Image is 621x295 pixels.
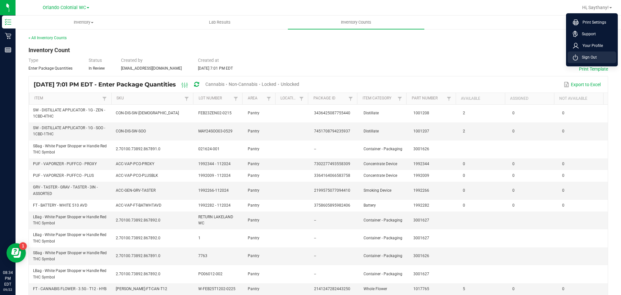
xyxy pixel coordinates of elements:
span: -- [314,254,316,258]
span: 1992344 - 112024 [198,162,231,166]
li: Sign Out [568,51,616,63]
span: LBag - White Paper Shopper w Handle Red THC Symbol [33,215,106,225]
span: 1992344 [413,162,429,166]
span: Container - Packaging [364,272,402,276]
span: W-FEB25T1202-0225 [198,287,235,291]
a: Filter [183,95,191,103]
a: Filter [232,95,240,103]
span: PUF - VAPORIZER - PUFFCO - PLUS [33,173,94,178]
span: Inventory Counts [332,19,380,25]
span: FT - BATTERY - WHITE 510 AVD [33,203,87,208]
a: Inventory Counts [288,16,424,29]
span: 2 [463,129,465,133]
span: 2 [463,111,465,115]
span: Container - Packaging [364,236,402,240]
a: Filter [101,95,108,103]
span: Whole Flower [364,287,387,291]
span: 1992266-112024 [198,188,229,193]
span: Pantry [248,129,259,133]
th: Assigned [505,93,554,105]
span: 3758605895982406 [314,203,350,208]
span: 021624-001 [198,147,220,151]
span: 0 [512,111,515,115]
span: 0 [512,129,515,133]
inline-svg: Reports [5,47,11,53]
span: ACC-VAP-PCO-PLUSBLK [116,173,158,178]
span: Pantry [248,173,259,178]
span: 2.70100.73892.867892.0 [116,236,160,240]
span: Pantry [248,254,259,258]
span: 3364164066583758 [314,173,350,178]
span: 3436425087755440 [314,111,350,115]
span: 5 [463,287,465,291]
span: Container - Packaging [364,254,402,258]
span: 1001207 [413,129,429,133]
span: Enter Package Quantities [28,66,72,71]
a: Support [573,31,614,37]
span: 3001626 [413,254,429,258]
span: 3001627 [413,236,429,240]
span: Pantry [248,287,259,291]
span: Smoking Device [364,188,391,193]
span: Non-Cannabis [229,82,257,87]
a: Package IdSortable [313,96,347,101]
iframe: Resource center [6,243,26,263]
span: Distillate [364,129,379,133]
span: Created by [121,58,143,63]
th: Available [456,93,505,105]
span: Inventory Count [28,47,70,53]
span: Inventory [16,19,151,25]
span: Concentrate Device [364,173,397,178]
span: CON-DIS-SW-[DEMOGRAPHIC_DATA] [116,111,179,115]
span: 2.70100.73892.867892.0 [116,272,160,276]
span: Pantry [248,162,259,166]
span: 0 [512,173,515,178]
span: 3001626 [413,147,429,151]
button: Print Template [579,66,608,72]
span: 1992009 - 112024 [198,173,231,178]
inline-svg: Retail [5,33,11,39]
span: Cannabis [205,82,224,87]
span: Support [578,31,596,37]
a: < All Inventory Counts [28,36,67,40]
a: Filter [347,95,354,103]
p: 08:34 PM EDT [3,270,13,287]
span: 1992009 [413,173,429,178]
span: Hi, Saythany! [582,5,609,10]
span: Pantry [248,236,259,240]
a: Filter [298,95,305,103]
span: 0 [463,173,465,178]
span: Locked [262,82,276,87]
span: Status [89,58,102,63]
span: 0 [512,188,515,193]
span: -- [314,236,316,240]
span: 0 [562,173,564,178]
span: Pantry [248,147,259,151]
a: AreaSortable [248,96,265,101]
span: ACC-VAP-FT-BATWHTAVD [116,203,161,208]
span: Created at [198,58,219,63]
a: LocationSortable [280,96,298,101]
span: -- [314,218,316,222]
span: SBag - White Paper Shopper w Handle Red THC Symbol [33,144,107,154]
span: Pantry [248,218,259,222]
span: 1992282 [413,203,429,208]
span: 0 [463,188,465,193]
span: PO06012-002 [198,272,223,276]
span: 2.70100.73892.867892.0 [116,218,160,222]
span: [PERSON_NAME]-FT-CAN-T12 [116,287,167,291]
span: FEB23ZEN02-0215 [198,111,232,115]
span: 7763 [198,254,207,258]
span: Sign Out [578,54,597,61]
span: 0 [562,203,564,208]
iframe: Resource center unread badge [19,242,27,250]
span: LBag - White Paper Shopper w Handle Red THC Symbol [33,233,106,243]
span: ACC-VAP-PCO-PROXY [116,162,154,166]
span: [EMAIL_ADDRESS][DOMAIN_NAME] [121,66,182,71]
span: PUF - VAPORIZER - PUFFCO - PROXY [33,162,97,166]
span: 0 [463,203,465,208]
span: 0 [562,188,564,193]
span: -- [314,272,316,276]
span: 2.70100.73892.867891.0 [116,254,160,258]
